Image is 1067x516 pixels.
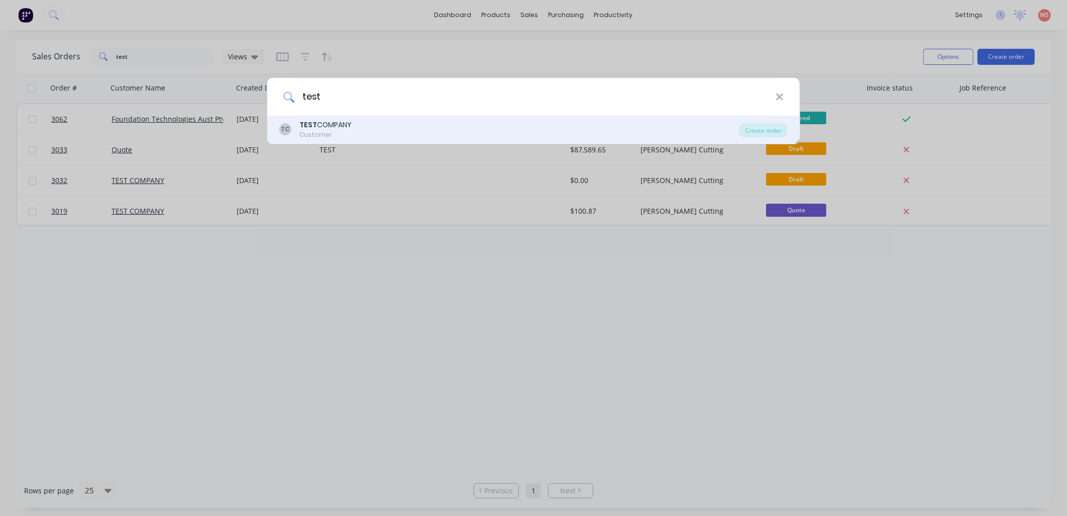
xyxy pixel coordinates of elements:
div: Customer [299,130,352,139]
div: Create order [739,123,788,137]
b: TEST [299,120,317,130]
div: TC [279,123,291,135]
input: Enter a customer name to create a new order... [294,78,776,116]
div: COMPANY [299,120,352,130]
